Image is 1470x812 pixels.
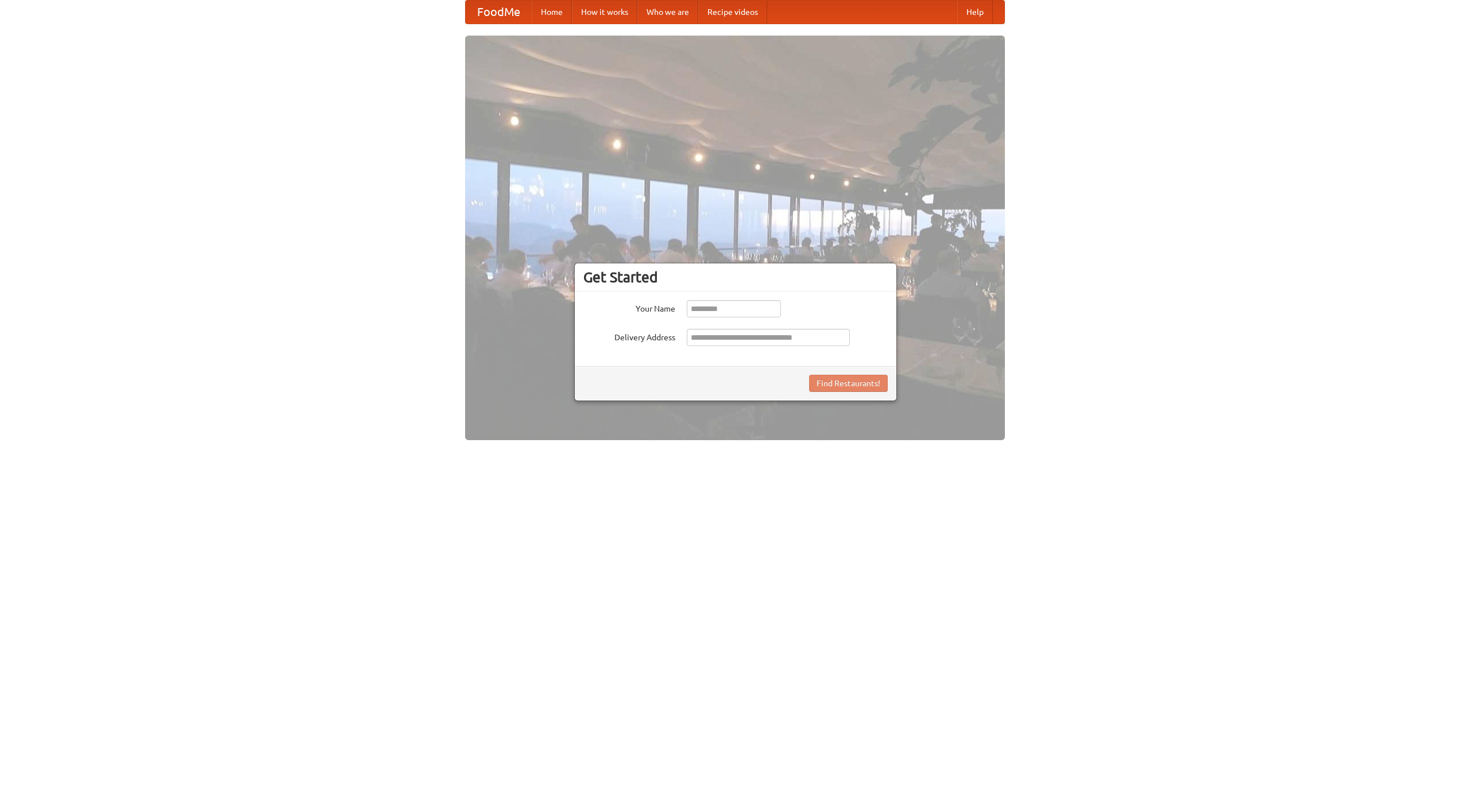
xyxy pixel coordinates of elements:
a: Home [532,1,572,24]
a: FoodMe [466,1,532,24]
a: How it works [572,1,637,24]
label: Delivery Address [583,329,675,343]
label: Your Name [583,300,675,314]
a: Recipe videos [698,1,767,24]
button: Find Restaurants! [809,375,888,392]
h3: Get Started [583,269,888,286]
a: Who we are [637,1,698,24]
a: Help [957,1,993,24]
